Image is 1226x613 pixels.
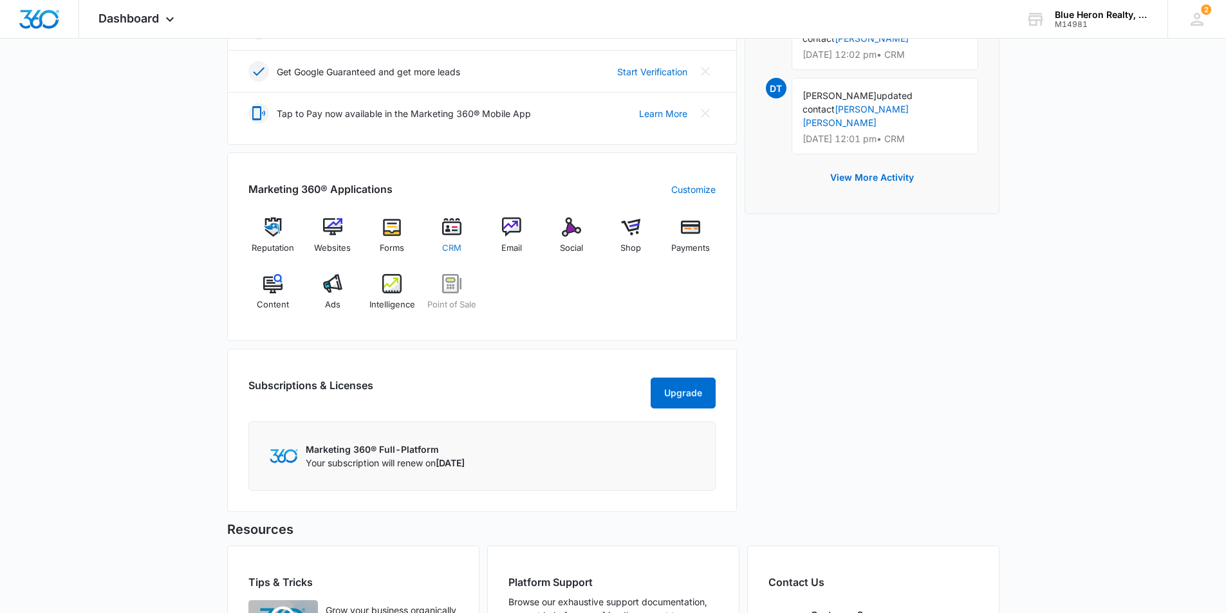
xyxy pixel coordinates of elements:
p: [DATE] 12:02 pm • CRM [803,50,967,59]
a: Start Verification [617,65,687,78]
img: Marketing 360 Logo [270,449,298,462]
span: Reputation [252,242,294,255]
span: CRM [442,242,461,255]
a: Learn More [639,107,687,120]
span: Forms [380,242,404,255]
span: Email [501,242,522,255]
span: Point of Sale [427,298,476,311]
h5: Resources [227,520,999,539]
a: Point of Sale [427,274,477,320]
button: View More Activity [817,162,927,193]
p: Your subscription will renew on [306,456,465,470]
p: Marketing 360® Full-Platform [306,443,465,456]
div: notifications count [1201,5,1211,15]
span: Social [560,242,583,255]
a: Payments [666,217,716,264]
a: CRM [427,217,477,264]
span: DT [766,78,786,98]
button: Close [695,103,716,124]
span: Dashboard [98,12,159,25]
a: Reputation [248,217,298,264]
h2: Marketing 360® Applications [248,181,393,197]
a: Email [487,217,537,264]
a: Customize [671,183,716,196]
a: Forms [367,217,417,264]
a: Social [546,217,596,264]
div: account name [1055,10,1149,20]
a: Content [248,274,298,320]
a: Intelligence [367,274,417,320]
span: Ads [325,298,340,311]
span: 2 [1201,5,1211,15]
span: Payments [671,242,710,255]
a: Shop [606,217,656,264]
h2: Contact Us [768,574,978,590]
span: [PERSON_NAME] [803,90,877,101]
button: Close [695,61,716,82]
div: account id [1055,20,1149,29]
h2: Subscriptions & Licenses [248,378,373,403]
h2: Tips & Tricks [248,574,458,590]
span: Content [257,298,289,311]
a: [PERSON_NAME] [PERSON_NAME] [803,104,909,128]
p: Tap to Pay now available in the Marketing 360® Mobile App [277,107,531,120]
span: Intelligence [369,298,415,311]
span: [DATE] [436,457,465,468]
a: Websites [308,217,357,264]
span: Shop [620,242,641,255]
p: Get Google Guaranteed and get more leads [277,65,460,78]
a: Ads [308,274,357,320]
h2: Platform Support [508,574,718,590]
button: Upgrade [651,378,716,408]
p: [DATE] 12:01 pm • CRM [803,134,967,143]
span: Websites [314,242,351,255]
